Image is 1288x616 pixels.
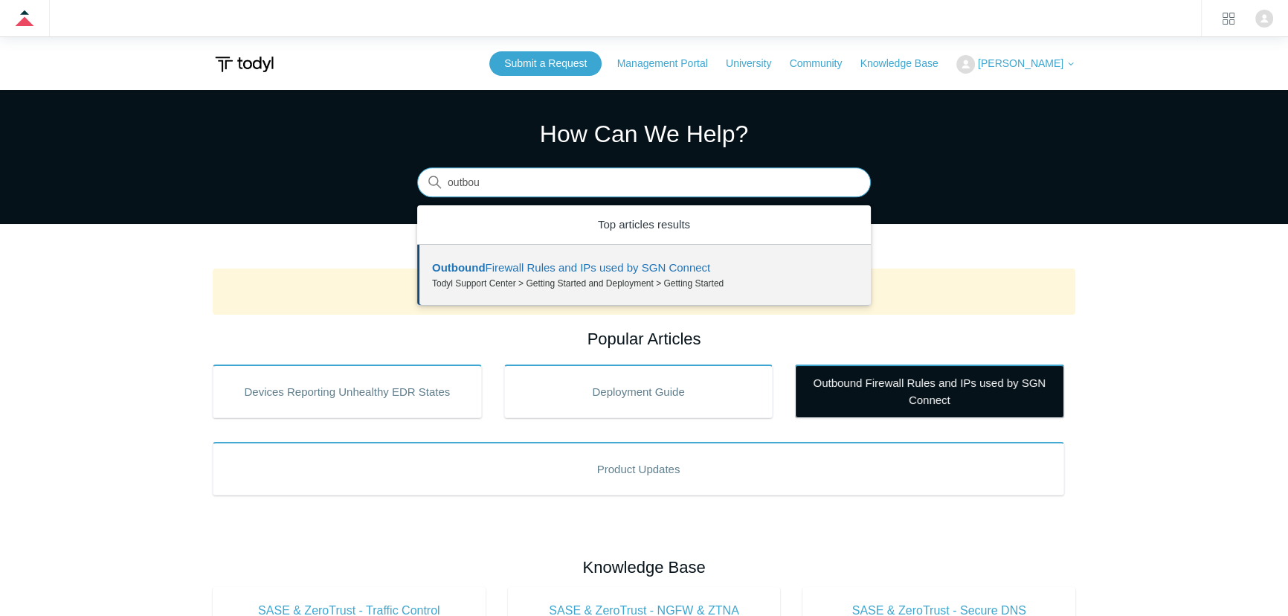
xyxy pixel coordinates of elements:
[432,277,856,290] zd-autocomplete-breadcrumbs-multibrand: Todyl Support Center > Getting Started and Deployment > Getting Started
[213,327,1075,351] h2: Popular Articles
[213,51,276,78] img: Todyl Support Center Help Center home page
[1255,10,1273,28] img: user avatar
[726,56,786,71] a: University
[956,55,1075,74] button: [PERSON_NAME]
[860,56,953,71] a: Knowledge Base
[213,365,482,418] a: Devices Reporting Unhealthy EDR States
[617,56,723,71] a: Management Portal
[432,261,710,277] zd-autocomplete-title-multibrand: Suggested result 1 Outbound Firewall Rules and IPs used by SGN Connect
[504,365,773,418] a: Deployment Guide
[489,51,602,76] a: Submit a Request
[432,261,486,274] em: Outbound
[213,442,1064,495] a: Product Updates
[790,56,857,71] a: Community
[417,205,871,246] zd-autocomplete-header: Top articles results
[978,57,1063,69] span: [PERSON_NAME]
[417,116,871,152] h1: How Can We Help?
[1255,10,1273,28] zd-hc-trigger: Click your profile icon to open the profile menu
[213,555,1075,580] h2: Knowledge Base
[417,168,871,198] input: Search
[795,365,1064,418] a: Outbound Firewall Rules and IPs used by SGN Connect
